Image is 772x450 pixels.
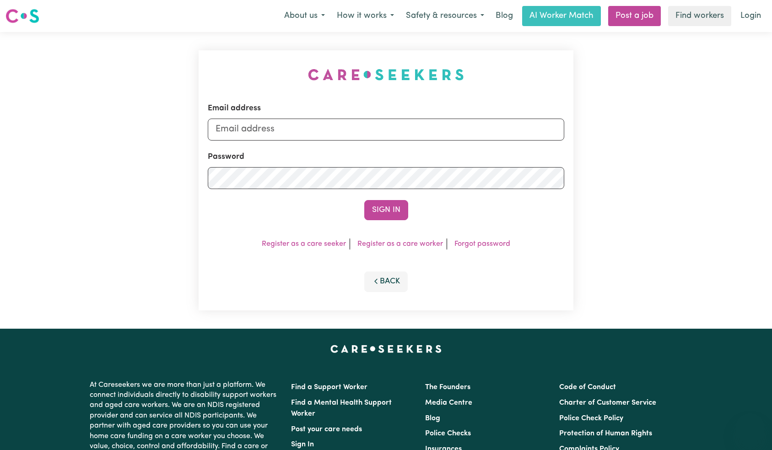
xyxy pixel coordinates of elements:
a: Find workers [668,6,731,26]
a: Protection of Human Rights [559,430,652,437]
label: Email address [208,103,261,114]
a: Find a Mental Health Support Worker [291,399,392,417]
label: Password [208,151,244,163]
a: Blog [490,6,518,26]
input: Email address [208,118,565,140]
a: Blog [425,415,440,422]
a: Media Centre [425,399,472,407]
a: AI Worker Match [522,6,601,26]
a: Careseekers logo [5,5,39,27]
a: Post a job [608,6,661,26]
a: Code of Conduct [559,384,616,391]
a: The Founders [425,384,470,391]
a: Police Checks [425,430,471,437]
a: Find a Support Worker [291,384,367,391]
a: Post your care needs [291,426,362,433]
a: Forgot password [454,240,510,248]
iframe: Button to launch messaging window [735,413,765,443]
a: Login [735,6,767,26]
a: Register as a care worker [357,240,443,248]
a: Careseekers home page [330,345,442,352]
img: Careseekers logo [5,8,39,24]
a: Police Check Policy [559,415,623,422]
a: Sign In [291,441,314,448]
a: Charter of Customer Service [559,399,656,407]
button: About us [278,6,331,26]
button: Back [364,271,408,292]
a: Register as a care seeker [262,240,346,248]
button: Sign In [364,200,408,220]
button: How it works [331,6,400,26]
button: Safety & resources [400,6,490,26]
